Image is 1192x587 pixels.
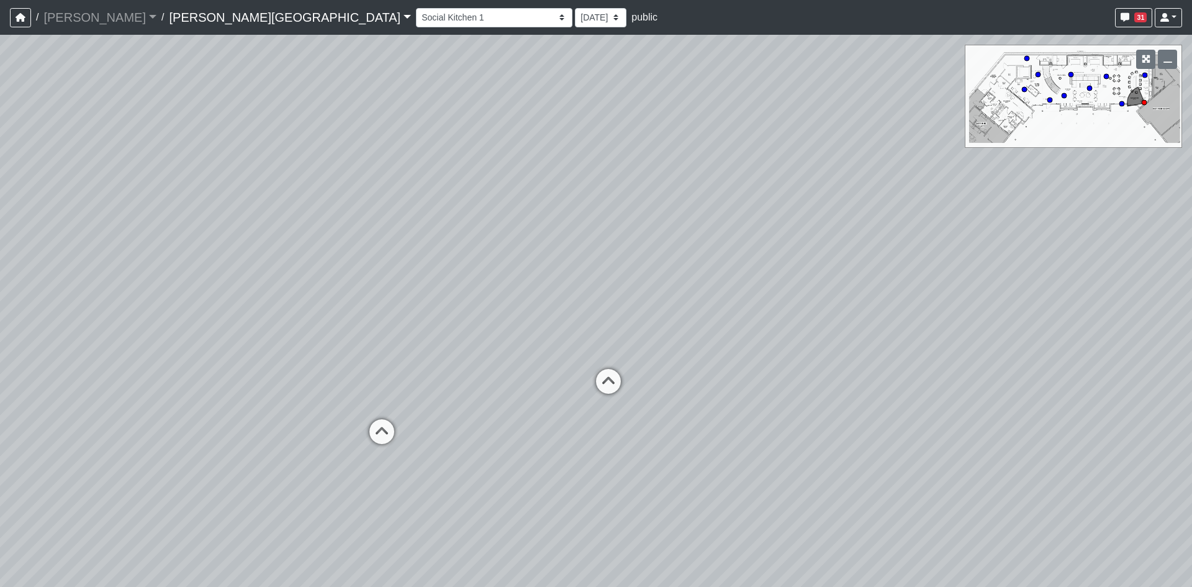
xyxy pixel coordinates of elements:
span: 31 [1134,12,1147,22]
a: [PERSON_NAME] [43,5,156,30]
span: / [31,5,43,30]
span: / [156,5,169,30]
button: 31 [1115,8,1152,27]
iframe: Ybug feedback widget [9,562,83,587]
a: [PERSON_NAME][GEOGRAPHIC_DATA] [169,5,411,30]
span: public [631,12,657,22]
